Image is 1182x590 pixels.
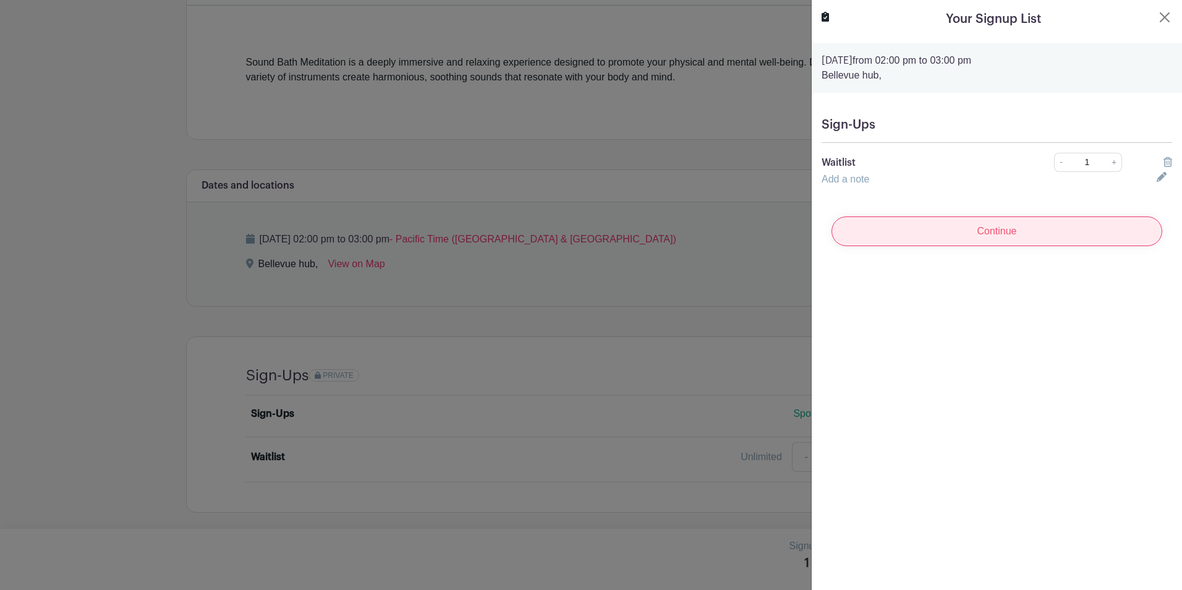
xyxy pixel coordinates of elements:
[822,53,1172,68] p: from 02:00 pm to 03:00 pm
[831,216,1162,246] input: Continue
[822,155,1020,170] p: Waitlist
[946,10,1041,28] h5: Your Signup List
[1054,153,1068,172] a: -
[1157,10,1172,25] button: Close
[1107,153,1122,172] a: +
[822,56,852,66] strong: [DATE]
[822,68,1172,83] p: Bellevue hub,
[822,174,869,184] a: Add a note
[822,118,1172,132] h5: Sign-Ups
